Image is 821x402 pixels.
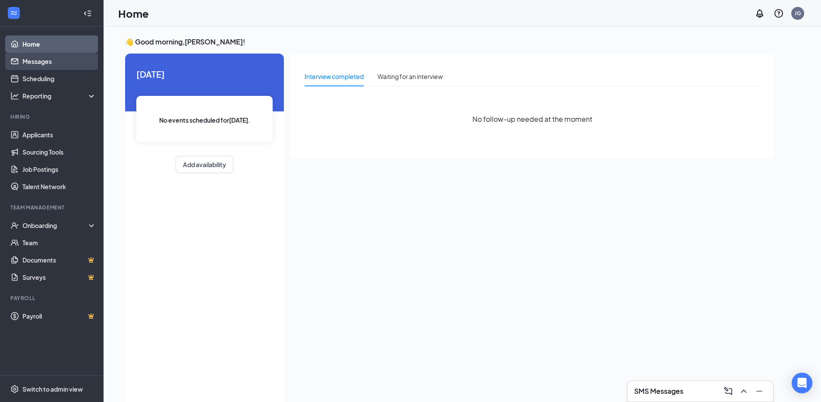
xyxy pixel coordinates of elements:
[125,37,774,47] h3: 👋 Good morning, [PERSON_NAME] !
[752,384,766,398] button: Minimize
[737,384,751,398] button: ChevronUp
[754,386,764,396] svg: Minimize
[22,126,96,143] a: Applicants
[472,114,592,124] span: No follow-up needed at the moment
[755,8,765,19] svg: Notifications
[774,8,784,19] svg: QuestionInfo
[176,156,233,173] button: Add availability
[377,72,443,81] div: Waiting for an interview
[136,67,273,81] span: [DATE]
[10,204,94,211] div: Team Management
[10,385,19,393] svg: Settings
[739,386,749,396] svg: ChevronUp
[83,9,92,18] svg: Collapse
[22,251,96,269] a: DocumentsCrown
[10,294,94,302] div: Payroll
[795,9,801,17] div: JG
[118,6,149,21] h1: Home
[22,53,96,70] a: Messages
[159,115,250,125] span: No events scheduled for [DATE] .
[22,307,96,325] a: PayrollCrown
[22,234,96,251] a: Team
[9,9,18,17] svg: WorkstreamLogo
[22,385,83,393] div: Switch to admin view
[10,221,19,230] svg: UserCheck
[22,269,96,286] a: SurveysCrown
[22,143,96,161] a: Sourcing Tools
[22,161,96,178] a: Job Postings
[721,384,735,398] button: ComposeMessage
[723,386,733,396] svg: ComposeMessage
[22,70,96,87] a: Scheduling
[634,386,683,396] h3: SMS Messages
[22,92,97,100] div: Reporting
[22,221,89,230] div: Onboarding
[792,373,812,393] div: Open Intercom Messenger
[22,178,96,195] a: Talent Network
[22,35,96,53] a: Home
[10,92,19,100] svg: Analysis
[10,113,94,120] div: Hiring
[305,72,364,81] div: Interview completed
